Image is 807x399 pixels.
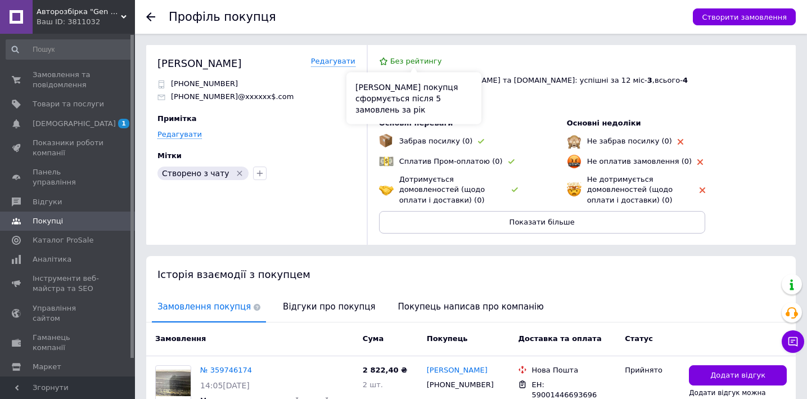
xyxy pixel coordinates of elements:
[399,137,473,145] span: Забрав посилку (0)
[33,99,104,109] span: Товари та послуги
[510,218,575,226] span: Показати більше
[427,334,468,343] span: Покупець
[689,365,787,386] button: Додати відгук
[171,79,238,89] p: [PHONE_NUMBER]
[33,70,104,90] span: Замовлення та повідомлення
[379,182,394,197] img: emoji
[157,130,202,139] a: Редагувати
[33,303,104,324] span: Управління сайтом
[393,293,549,321] span: Покупець написав про компанію
[118,119,129,128] span: 1
[379,211,705,234] button: Показати більше
[6,39,133,60] input: Пошук
[567,119,641,127] span: Основні недоліки
[531,365,616,375] div: Нова Пошта
[363,380,383,389] span: 2 шт.
[390,57,442,65] span: Без рейтингу
[157,268,310,280] span: Історія взаємодії з покупцем
[379,119,453,127] span: Основні переваги
[710,370,765,381] span: Додати відгук
[512,187,518,192] img: rating-tag-type
[33,138,104,158] span: Показники роботи компанії
[157,151,182,160] span: Мітки
[162,169,229,178] span: Створено з чату
[346,73,481,124] div: [PERSON_NAME] покупця сформується після 5 замовлень за рік
[587,175,673,204] span: Не дотримується домовленостей (щодо оплати і доставки) (0)
[399,157,503,165] span: Сплатив Пром-оплатою (0)
[427,365,488,376] a: [PERSON_NAME]
[33,119,116,129] span: [DEMOGRAPHIC_DATA]
[200,366,252,374] a: № 359746174
[235,169,244,178] svg: Видалити мітку
[363,334,384,343] span: Cума
[33,167,104,187] span: Панель управління
[647,76,652,84] span: 3
[33,235,93,245] span: Каталог ProSale
[37,17,135,27] div: Ваш ID: 3811032
[425,378,496,392] div: [PHONE_NUMBER]
[363,366,407,374] span: 2 822,40 ₴
[478,139,484,144] img: rating-tag-type
[518,334,601,343] span: Доставка та оплата
[157,114,197,123] span: Примітка
[33,362,61,372] span: Маркет
[697,159,703,165] img: rating-tag-type
[152,293,266,321] span: Замовлення покупця
[625,334,653,343] span: Статус
[379,134,393,147] img: emoji
[702,13,787,21] span: Створити замовлення
[157,56,242,70] div: [PERSON_NAME]
[625,365,680,375] div: Прийнято
[683,76,688,84] span: 4
[171,92,294,102] p: [PHONE_NUMBER]@xxxxxx$.com
[156,370,191,396] img: Фото товару
[155,334,206,343] span: Замовлення
[200,381,250,390] span: 14:05[DATE]
[33,254,71,264] span: Аналітика
[678,139,683,145] img: rating-tag-type
[700,187,705,193] img: rating-tag-type
[693,8,796,25] button: Створити замовлення
[782,330,804,353] button: Чат з покупцем
[33,197,62,207] span: Відгуки
[37,7,121,17] span: Авторозбірка "Gen Brothers"
[567,154,581,169] img: emoji
[33,274,104,294] span: Інструменти веб-майстра та SEO
[587,137,672,145] span: Не забрав посилку (0)
[277,293,381,321] span: Відгуки про покупця
[33,216,63,226] span: Покупці
[399,175,485,204] span: Дотримується домовленостей (щодо оплати і доставки) (0)
[379,76,688,84] span: Замовлення на [DOMAIN_NAME] та [DOMAIN_NAME]: успішні за 12 міс - , всього -
[169,10,276,24] h1: Профіль покупця
[508,159,515,164] img: rating-tag-type
[567,134,581,149] img: emoji
[567,182,581,197] img: emoji
[587,157,692,165] span: Не оплатив замовлення (0)
[379,154,394,169] img: emoji
[146,12,155,21] div: Повернутися назад
[33,333,104,353] span: Гаманець компанії
[311,56,355,67] a: Редагувати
